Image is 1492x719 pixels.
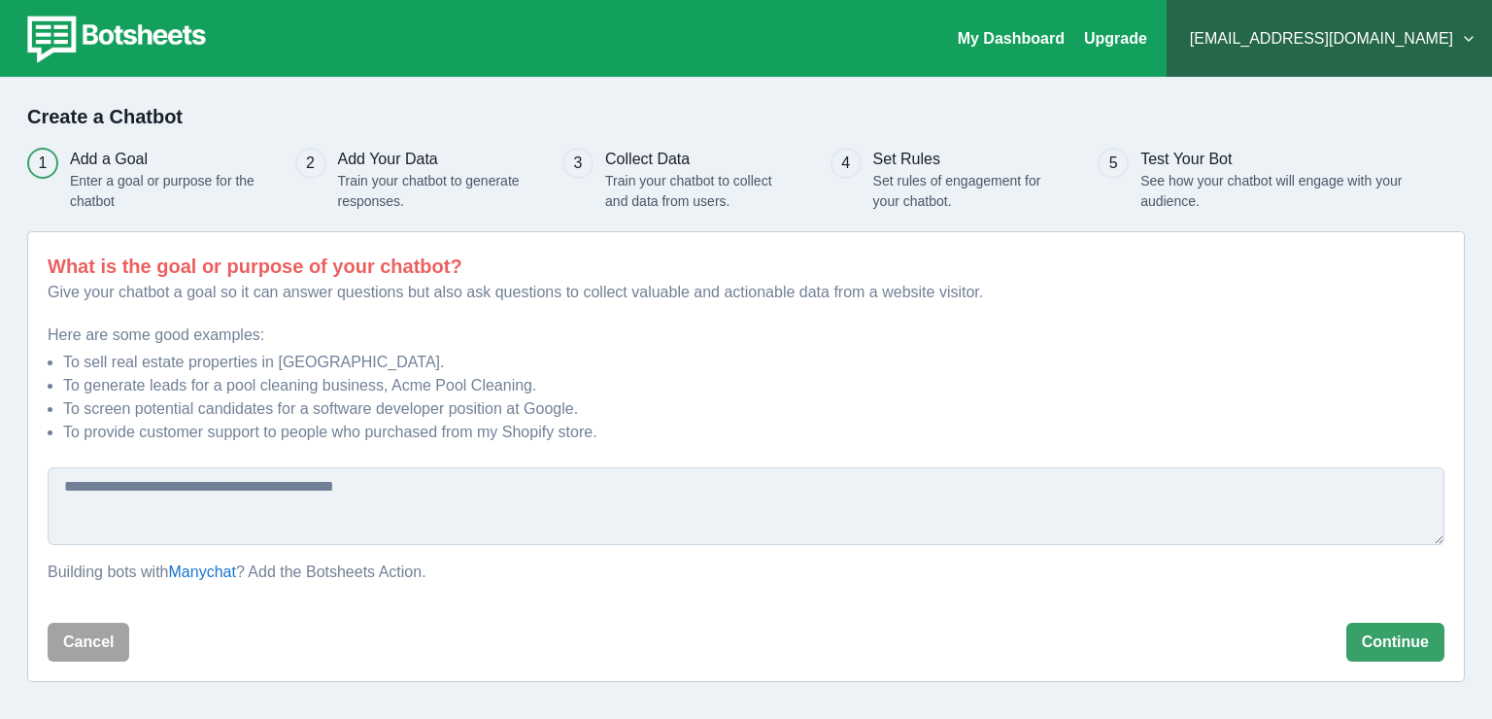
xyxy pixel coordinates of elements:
p: Train your chatbot to generate responses. [338,171,527,212]
div: 4 [841,152,850,175]
div: 5 [1109,152,1118,175]
p: Give your chatbot a goal so it can answer questions but also ask questions to collect valuable an... [48,281,1444,304]
h3: Add a Goal [70,148,259,171]
p: Here are some good examples: [48,324,1444,347]
a: Upgrade [1084,30,1147,47]
p: Enter a goal or purpose for the chatbot [70,171,259,212]
p: Building bots with ? Add the Botsheets Action. [48,561,1444,584]
h3: Set Rules [873,148,1063,171]
h3: Test Your Bot [1140,148,1415,171]
button: Continue [1346,623,1444,662]
h3: Collect Data [605,148,795,171]
h2: Create a Chatbot [27,105,1465,128]
div: Progress [27,148,1465,212]
div: 3 [574,152,583,175]
li: To provide customer support to people who purchased from my Shopify store. [63,421,1444,444]
p: Train your chatbot to collect and data from users. [605,171,795,212]
div: 1 [39,152,48,175]
p: Set rules of engagement for your chatbot. [873,171,1063,212]
li: To sell real estate properties in [GEOGRAPHIC_DATA]. [63,351,1444,374]
li: To screen potential candidates for a software developer position at Google. [63,397,1444,421]
p: See how your chatbot will engage with your audience. [1140,171,1415,212]
a: Manychat [169,564,236,580]
a: My Dashboard [958,30,1065,47]
div: 2 [306,152,315,175]
p: What is the goal or purpose of your chatbot? [48,252,1444,281]
li: To generate leads for a pool cleaning business, Acme Pool Cleaning. [63,374,1444,397]
button: Cancel [48,623,129,662]
button: [EMAIL_ADDRESS][DOMAIN_NAME] [1182,19,1476,58]
h3: Add Your Data [338,148,527,171]
img: botsheets-logo.png [16,12,212,66]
